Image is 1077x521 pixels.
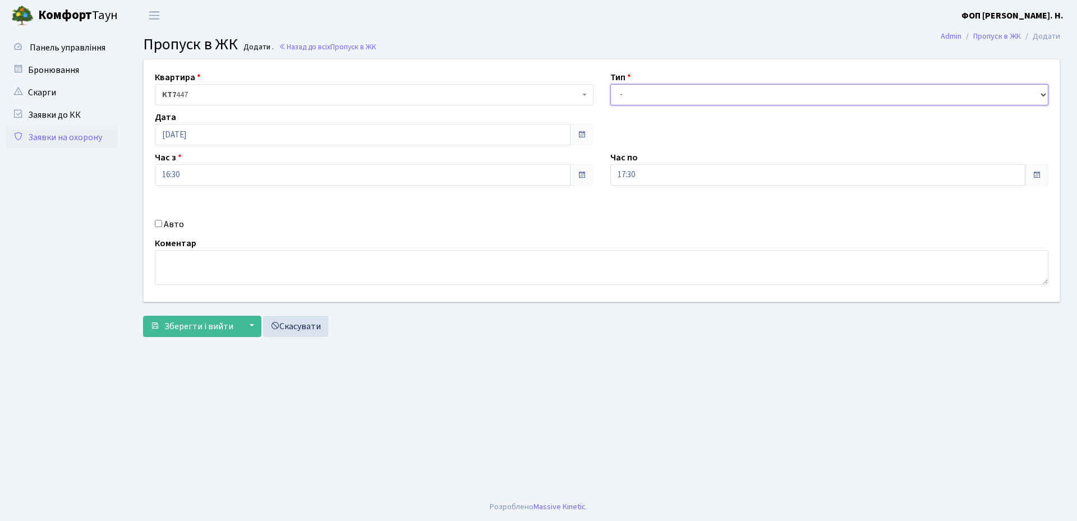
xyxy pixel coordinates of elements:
[6,59,118,81] a: Бронювання
[6,36,118,59] a: Панель управління
[263,316,328,337] a: Скасувати
[241,43,274,52] small: Додати .
[143,33,238,56] span: Пропуск в ЖК
[155,237,196,250] label: Коментар
[143,316,241,337] button: Зберегти і вийти
[924,25,1077,48] nav: breadcrumb
[490,501,587,513] div: Розроблено .
[6,81,118,104] a: Скарги
[162,89,176,100] b: КТ7
[6,104,118,126] a: Заявки до КК
[533,501,586,513] a: Massive Kinetic
[140,6,168,25] button: Переключити навігацію
[961,10,1064,22] b: ФОП [PERSON_NAME]. Н.
[155,151,182,164] label: Час з
[330,42,376,52] span: Пропуск в ЖК
[279,42,376,52] a: Назад до всіхПропуск в ЖК
[30,42,105,54] span: Панель управління
[1021,30,1060,43] li: Додати
[38,6,92,24] b: Комфорт
[973,30,1021,42] a: Пропуск в ЖК
[961,9,1064,22] a: ФОП [PERSON_NAME]. Н.
[38,6,118,25] span: Таун
[155,84,593,105] span: <b>КТ7</b>&nbsp;&nbsp;&nbsp;447
[11,4,34,27] img: logo.png
[164,218,184,231] label: Авто
[164,320,233,333] span: Зберегти і вийти
[610,71,631,84] label: Тип
[162,89,579,100] span: <b>КТ7</b>&nbsp;&nbsp;&nbsp;447
[610,151,638,164] label: Час по
[941,30,961,42] a: Admin
[155,110,176,124] label: Дата
[155,71,201,84] label: Квартира
[6,126,118,149] a: Заявки на охорону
